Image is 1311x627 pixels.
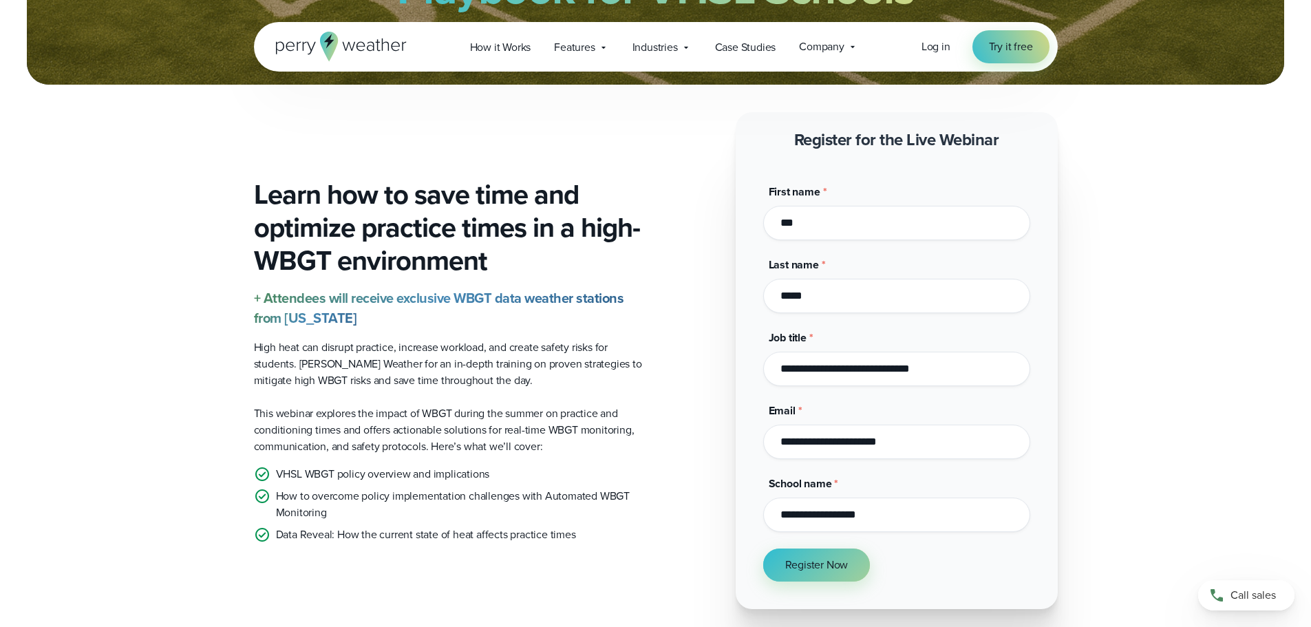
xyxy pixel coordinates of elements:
[799,39,844,55] span: Company
[769,184,820,200] span: First name
[276,466,490,482] p: VHSL WBGT policy overview and implications
[276,488,645,521] p: How to overcome policy implementation challenges with Automated WBGT Monitoring
[989,39,1033,55] span: Try it free
[276,527,576,543] p: Data Reveal: How the current state of heat affects practice times
[769,403,796,418] span: Email
[715,39,776,56] span: Case Studies
[769,330,807,346] span: Job title
[769,257,819,273] span: Last name
[632,39,678,56] span: Industries
[254,178,645,277] h3: Learn how to save time and optimize practice times in a high-WBGT environment
[254,339,645,389] p: High heat can disrupt practice, increase workload, and create safety risks for students. [PERSON_...
[554,39,595,56] span: Features
[254,288,624,328] strong: + Attendees will receive exclusive WBGT data weather stations from [US_STATE]
[921,39,950,54] span: Log in
[794,127,999,152] strong: Register for the Live Webinar
[763,549,871,582] button: Register Now
[921,39,950,55] a: Log in
[972,30,1049,63] a: Try it free
[458,33,543,61] a: How it Works
[769,476,832,491] span: School name
[1198,580,1294,610] a: Call sales
[1230,587,1276,604] span: Call sales
[470,39,531,56] span: How it Works
[579,17,732,42] strong: [DATE] 10:00 AM EDT
[785,557,849,573] span: Register Now
[703,33,788,61] a: Case Studies
[254,405,645,455] p: This webinar explores the impact of WBGT during the summer on practice and conditioning times and...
